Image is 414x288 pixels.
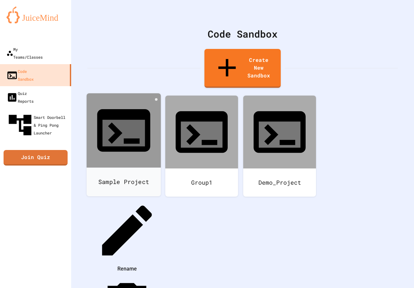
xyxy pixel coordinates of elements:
div: Smart Doorbell & Ping Pong Launcher [6,111,69,139]
div: Demo_Project [243,168,316,197]
a: Join Quiz [4,150,68,166]
a: Create New Sandbox [204,49,281,88]
a: Demo_Project [243,96,316,197]
div: Sample Project [87,167,161,196]
img: logo-orange.svg [6,6,65,23]
div: My Teams/Classes [6,45,43,61]
div: Code Sandbox [6,67,34,83]
div: Quiz Reports [6,89,34,105]
a: Sample Project [87,93,161,196]
li: Rename [94,197,160,274]
a: Group1 [165,96,238,197]
div: Code Sandbox [87,27,398,41]
div: Group1 [165,168,238,197]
